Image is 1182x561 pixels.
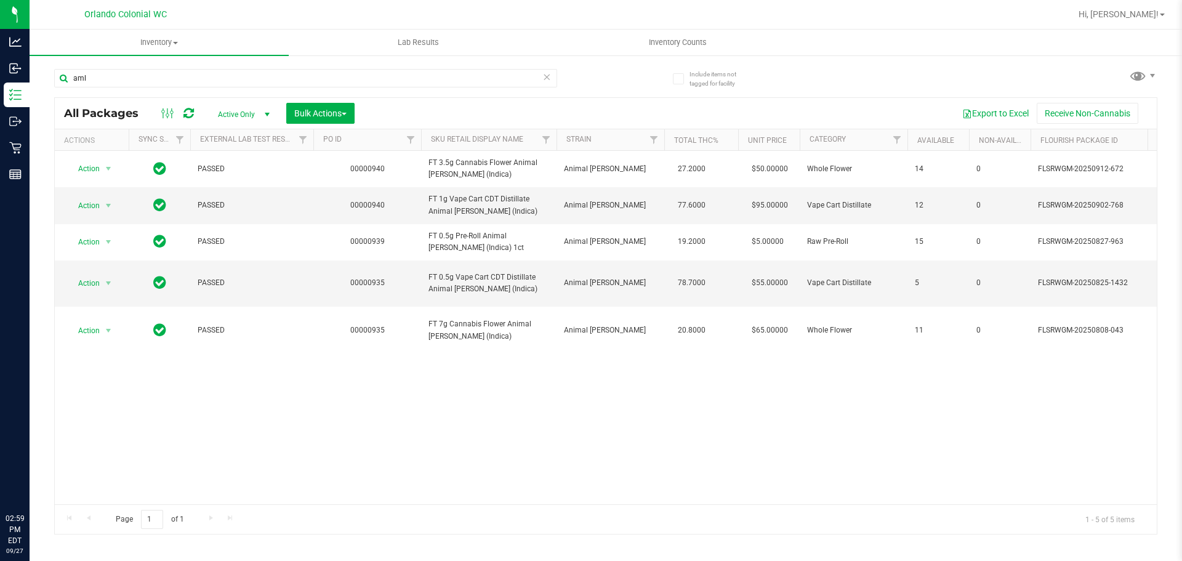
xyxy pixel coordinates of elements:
input: Search Package ID, Item Name, SKU, Lot or Part Number... [54,69,557,87]
span: 0 [976,200,1023,211]
span: $55.00000 [746,274,794,292]
span: 77.6000 [672,196,712,214]
span: select [101,197,116,214]
inline-svg: Outbound [9,115,22,127]
span: FLSRWGM-20250827-963 [1038,236,1159,248]
span: Animal [PERSON_NAME] [564,325,657,336]
span: PASSED [198,325,306,336]
span: FT 1g Vape Cart CDT Distillate Animal [PERSON_NAME] (Indica) [428,193,549,217]
span: Animal [PERSON_NAME] [564,277,657,289]
span: select [101,160,116,177]
span: Orlando Colonial WC [84,9,167,20]
span: Hi, [PERSON_NAME]! [1079,9,1159,19]
span: Inventory Counts [632,37,723,48]
span: $95.00000 [746,196,794,214]
a: Inventory [30,30,289,55]
span: Animal [PERSON_NAME] [564,236,657,248]
span: 0 [976,236,1023,248]
span: Bulk Actions [294,108,347,118]
a: Flourish Package ID [1040,136,1118,145]
span: 20.8000 [672,321,712,339]
a: Total THC% [674,136,718,145]
a: External Lab Test Result [200,135,297,143]
a: Filter [536,129,557,150]
span: Raw Pre-Roll [807,236,900,248]
input: 1 [141,510,163,529]
span: Animal [PERSON_NAME] [564,163,657,175]
span: 5 [915,277,962,289]
span: 0 [976,325,1023,336]
p: 02:59 PM EDT [6,513,24,546]
span: 78.7000 [672,274,712,292]
button: Bulk Actions [286,103,355,124]
span: Include items not tagged for facility [689,70,751,88]
span: In Sync [153,233,166,250]
span: FLSRWGM-20250825-1432 [1038,277,1159,289]
p: 09/27 [6,546,24,555]
span: In Sync [153,321,166,339]
a: Unit Price [748,136,787,145]
a: Category [810,135,846,143]
span: Action [67,233,100,251]
a: 00000935 [350,326,385,334]
inline-svg: Reports [9,168,22,180]
span: $50.00000 [746,160,794,178]
span: In Sync [153,274,166,291]
span: PASSED [198,200,306,211]
a: Filter [644,129,664,150]
span: In Sync [153,160,166,177]
inline-svg: Inventory [9,89,22,101]
div: Actions [64,136,124,145]
a: 00000935 [350,278,385,287]
span: PASSED [198,163,306,175]
span: Clear [542,69,551,85]
a: Filter [887,129,907,150]
a: Inventory Counts [548,30,807,55]
span: PASSED [198,236,306,248]
span: 12 [915,200,962,211]
a: 00000940 [350,201,385,209]
inline-svg: Inbound [9,62,22,75]
a: Filter [293,129,313,150]
span: All Packages [64,107,151,120]
span: 14 [915,163,962,175]
a: 00000939 [350,237,385,246]
span: 27.2000 [672,160,712,178]
a: SKU Retail Display Name [431,135,523,143]
a: Lab Results [289,30,548,55]
span: In Sync [153,196,166,214]
inline-svg: Retail [9,142,22,154]
span: FLSRWGM-20250902-768 [1038,200,1159,211]
a: Filter [170,129,190,150]
span: Page of 1 [105,510,194,529]
span: Vape Cart Distillate [807,277,900,289]
a: Filter [401,129,421,150]
span: Action [67,160,100,177]
a: Available [917,136,954,145]
span: FLSRWGM-20250912-672 [1038,163,1159,175]
span: 0 [976,277,1023,289]
a: Sync Status [139,135,186,143]
span: Whole Flower [807,325,900,336]
span: Action [67,275,100,292]
span: Action [67,322,100,339]
iframe: Resource center [12,462,49,499]
span: Inventory [30,37,289,48]
span: Vape Cart Distillate [807,200,900,211]
inline-svg: Analytics [9,36,22,48]
a: 00000940 [350,164,385,173]
span: select [101,322,116,339]
a: PO ID [323,135,342,143]
button: Receive Non-Cannabis [1037,103,1138,124]
span: FT 0.5g Vape Cart CDT Distillate Animal [PERSON_NAME] (Indica) [428,272,549,295]
span: Animal [PERSON_NAME] [564,200,657,211]
span: FT 7g Cannabis Flower Animal [PERSON_NAME] (Indica) [428,318,549,342]
span: Whole Flower [807,163,900,175]
span: PASSED [198,277,306,289]
span: $5.00000 [746,233,790,251]
span: 11 [915,325,962,336]
span: select [101,275,116,292]
span: Lab Results [381,37,456,48]
span: 15 [915,236,962,248]
span: 19.2000 [672,233,712,251]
